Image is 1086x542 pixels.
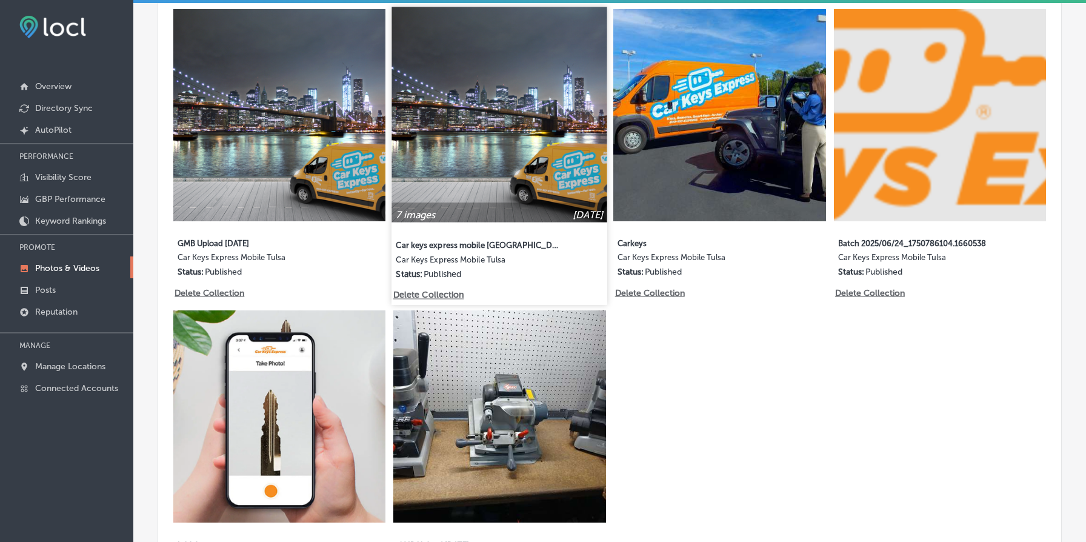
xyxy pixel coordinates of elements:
[175,288,243,298] p: Delete Collection
[173,9,385,221] img: Collection thumbnail
[178,267,204,277] p: Status:
[35,125,72,135] p: AutoPilot
[424,269,461,279] p: Published
[613,9,825,221] img: Collection thumbnail
[35,172,92,182] p: Visibility Score
[35,383,118,393] p: Connected Accounts
[19,16,86,38] img: fda3e92497d09a02dc62c9cd864e3231.png
[865,267,902,277] p: Published
[35,307,78,317] p: Reputation
[178,232,341,253] label: GMB Upload [DATE]
[838,232,1001,253] label: Batch 2025/06/24_1750786104.1660538
[615,288,684,298] p: Delete Collection
[35,216,106,226] p: Keyword Rankings
[618,267,644,277] p: Status:
[396,269,423,279] p: Status:
[834,9,1046,221] img: Collection thumbnail
[205,267,242,277] p: Published
[178,253,341,267] label: Car Keys Express Mobile Tulsa
[173,310,385,523] img: Collection thumbnail
[618,232,781,253] label: Carkeys
[838,267,864,277] p: Status:
[396,209,436,220] p: 7 images
[396,255,562,269] label: Car Keys Express Mobile Tulsa
[35,81,72,92] p: Overview
[838,253,1001,267] label: Car Keys Express Mobile Tulsa
[396,233,562,255] label: Car keys express mobile [GEOGRAPHIC_DATA]
[618,253,781,267] label: Car Keys Express Mobile Tulsa
[35,285,56,295] p: Posts
[392,7,608,222] img: Collection thumbnail
[835,288,904,298] p: Delete Collection
[393,290,462,300] p: Delete Collection
[393,310,605,523] img: Collection thumbnail
[35,361,105,372] p: Manage Locations
[35,103,93,113] p: Directory Sync
[35,194,105,204] p: GBP Performance
[645,267,682,277] p: Published
[573,209,603,220] p: [DATE]
[35,263,99,273] p: Photos & Videos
